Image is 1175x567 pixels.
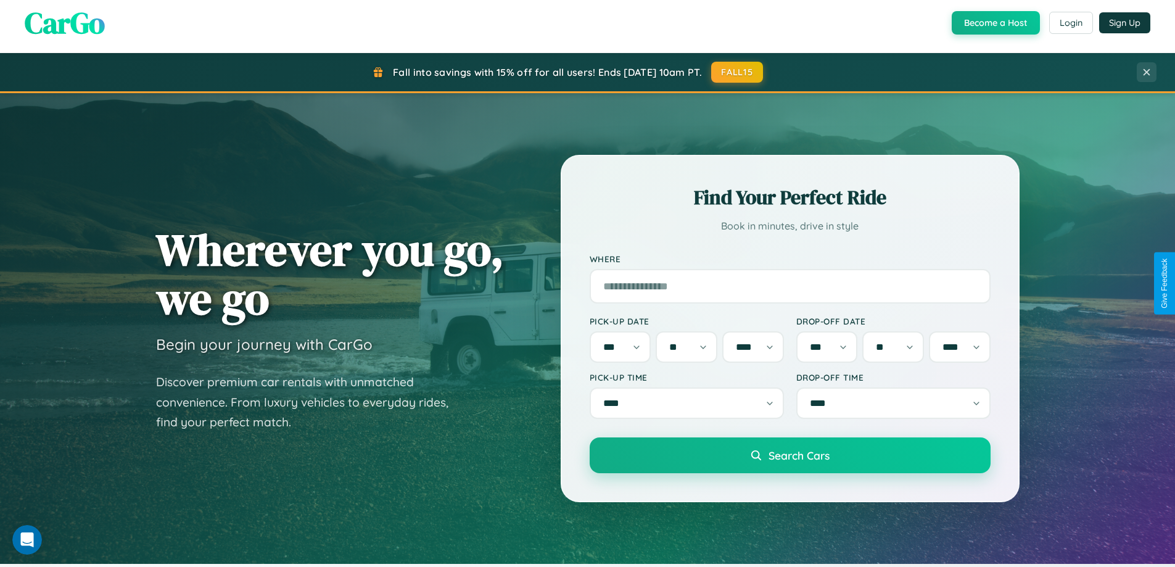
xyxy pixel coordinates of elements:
label: Pick-up Time [590,372,784,383]
button: Become a Host [952,11,1040,35]
label: Drop-off Time [796,372,991,383]
iframe: Intercom live chat [12,525,42,555]
p: Book in minutes, drive in style [590,217,991,235]
h1: Wherever you go, we go [156,225,504,323]
div: Give Feedback [1160,259,1169,308]
button: Login [1049,12,1093,34]
label: Where [590,254,991,264]
button: Sign Up [1099,12,1150,33]
h2: Find Your Perfect Ride [590,184,991,211]
button: Search Cars [590,437,991,473]
h3: Begin your journey with CarGo [156,335,373,354]
span: Fall into savings with 15% off for all users! Ends [DATE] 10am PT. [393,66,702,78]
p: Discover premium car rentals with unmatched convenience. From luxury vehicles to everyday rides, ... [156,372,464,432]
label: Drop-off Date [796,316,991,326]
span: Search Cars [769,449,830,462]
button: FALL15 [711,62,763,83]
span: CarGo [25,2,105,43]
label: Pick-up Date [590,316,784,326]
